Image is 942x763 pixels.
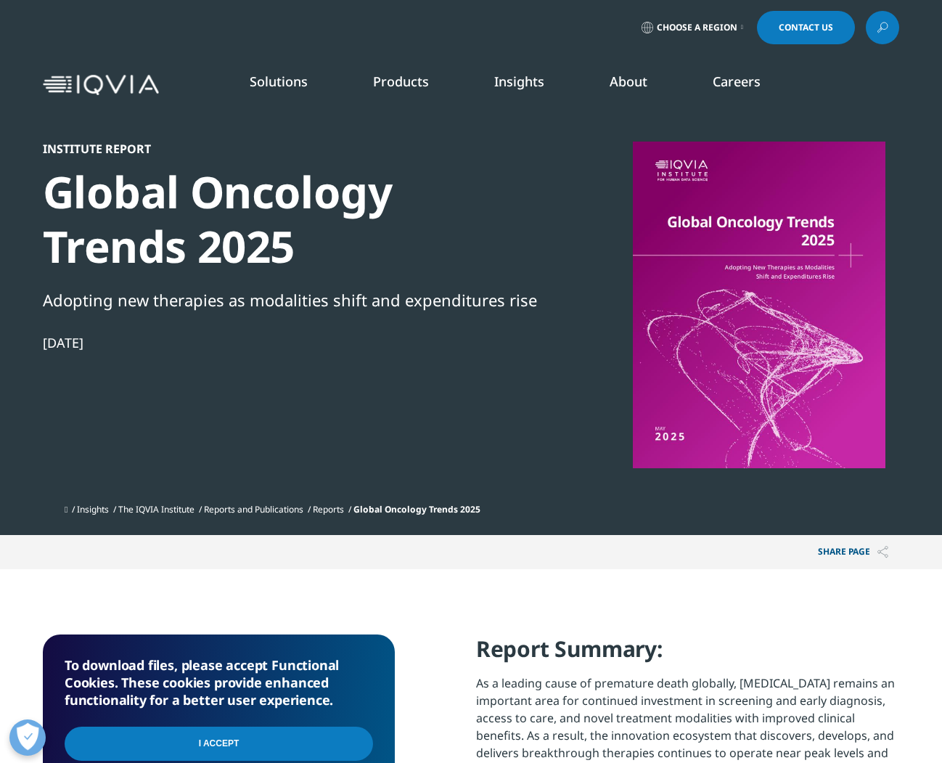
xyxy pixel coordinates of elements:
[353,503,480,515] span: Global Oncology Trends 2025
[779,23,833,32] span: Contact Us
[877,546,888,558] img: Share PAGE
[373,73,429,90] a: Products
[65,727,373,761] input: I Accept
[313,503,344,515] a: Reports
[43,334,541,351] div: [DATE]
[807,535,899,569] p: Share PAGE
[118,503,194,515] a: The IQVIA Institute
[165,51,899,119] nav: Primary
[757,11,855,44] a: Contact Us
[65,656,373,709] h5: To download files, please accept Functional Cookies. These cookies provide enhanced functionality...
[476,635,899,674] h4: Report Summary:
[610,73,647,90] a: About
[77,503,109,515] a: Insights
[9,719,46,756] button: Abrir preferências
[807,535,899,569] button: Share PAGEShare PAGE
[713,73,761,90] a: Careers
[657,22,737,33] span: Choose a Region
[494,73,544,90] a: Insights
[43,75,159,96] img: IQVIA Healthcare Information Technology and Pharma Clinical Research Company
[43,142,541,156] div: Institute Report
[204,503,303,515] a: Reports and Publications
[250,73,308,90] a: Solutions
[43,287,541,312] div: Adopting new therapies as modalities shift and expenditures rise
[43,165,541,274] div: Global Oncology Trends 2025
